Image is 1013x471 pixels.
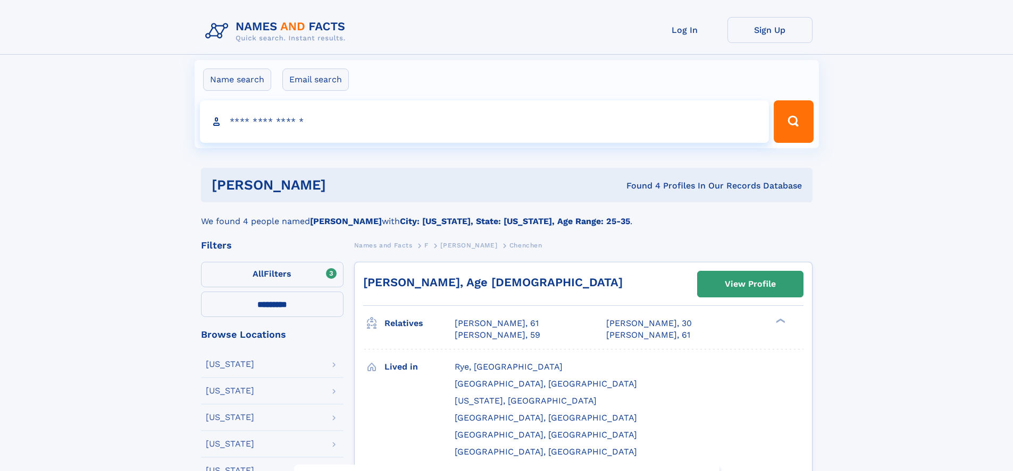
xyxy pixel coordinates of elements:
span: [GEOGRAPHIC_DATA], [GEOGRAPHIC_DATA] [455,447,637,457]
a: Sign Up [727,17,813,43]
a: [PERSON_NAME], 30 [606,318,692,329]
h3: Relatives [384,314,455,332]
div: [US_STATE] [206,387,254,395]
label: Filters [201,262,344,287]
label: Name search [203,68,271,91]
span: Rye, [GEOGRAPHIC_DATA] [455,362,563,372]
span: F [424,242,429,249]
div: Browse Locations [201,330,344,339]
a: View Profile [698,271,803,297]
a: Names and Facts [354,238,413,252]
span: [GEOGRAPHIC_DATA], [GEOGRAPHIC_DATA] [455,413,637,423]
div: Found 4 Profiles In Our Records Database [476,180,802,192]
a: Log In [642,17,727,43]
span: All [253,269,264,279]
span: [PERSON_NAME] [440,242,497,249]
h3: Lived in [384,358,455,376]
a: [PERSON_NAME], Age [DEMOGRAPHIC_DATA] [363,276,623,289]
img: Logo Names and Facts [201,17,354,46]
b: [PERSON_NAME] [310,216,382,226]
a: [PERSON_NAME], 61 [455,318,539,329]
span: [US_STATE], [GEOGRAPHIC_DATA] [455,396,597,406]
div: Filters [201,241,344,250]
input: search input [200,100,769,143]
span: [GEOGRAPHIC_DATA], [GEOGRAPHIC_DATA] [455,430,637,440]
div: ❯ [773,318,786,324]
div: [US_STATE] [206,360,254,369]
span: [GEOGRAPHIC_DATA], [GEOGRAPHIC_DATA] [455,379,637,389]
div: View Profile [725,272,776,296]
div: [US_STATE] [206,413,254,422]
button: Search Button [774,100,813,143]
b: City: [US_STATE], State: [US_STATE], Age Range: 25-35 [400,216,630,226]
a: [PERSON_NAME], 59 [455,329,540,341]
h1: [PERSON_NAME] [212,178,476,192]
a: F [424,238,429,252]
a: [PERSON_NAME] [440,238,497,252]
div: We found 4 people named with . [201,202,813,228]
span: Chenchen [509,242,542,249]
div: [US_STATE] [206,440,254,448]
label: Email search [282,68,349,91]
a: [PERSON_NAME], 61 [606,329,690,341]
